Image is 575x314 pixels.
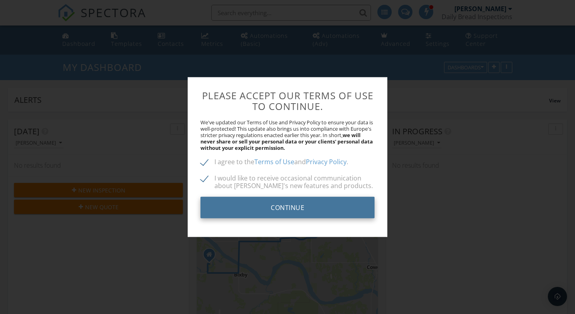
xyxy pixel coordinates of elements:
[200,131,373,151] strong: we will never share or sell your personal data or your clients' personal data without your explic...
[200,90,375,112] h3: Please accept our Terms of Use to continue.
[306,157,347,166] a: Privacy Policy
[200,119,375,151] p: We've updated our Terms of Use and Privacy Policy to ensure your data is well-protected! This upd...
[254,157,294,166] a: Terms of Use
[200,158,348,168] label: I agree to the and .
[200,196,375,218] input: Continue
[200,175,375,184] label: I would like to receive occasional communication about [PERSON_NAME]'s new features and products.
